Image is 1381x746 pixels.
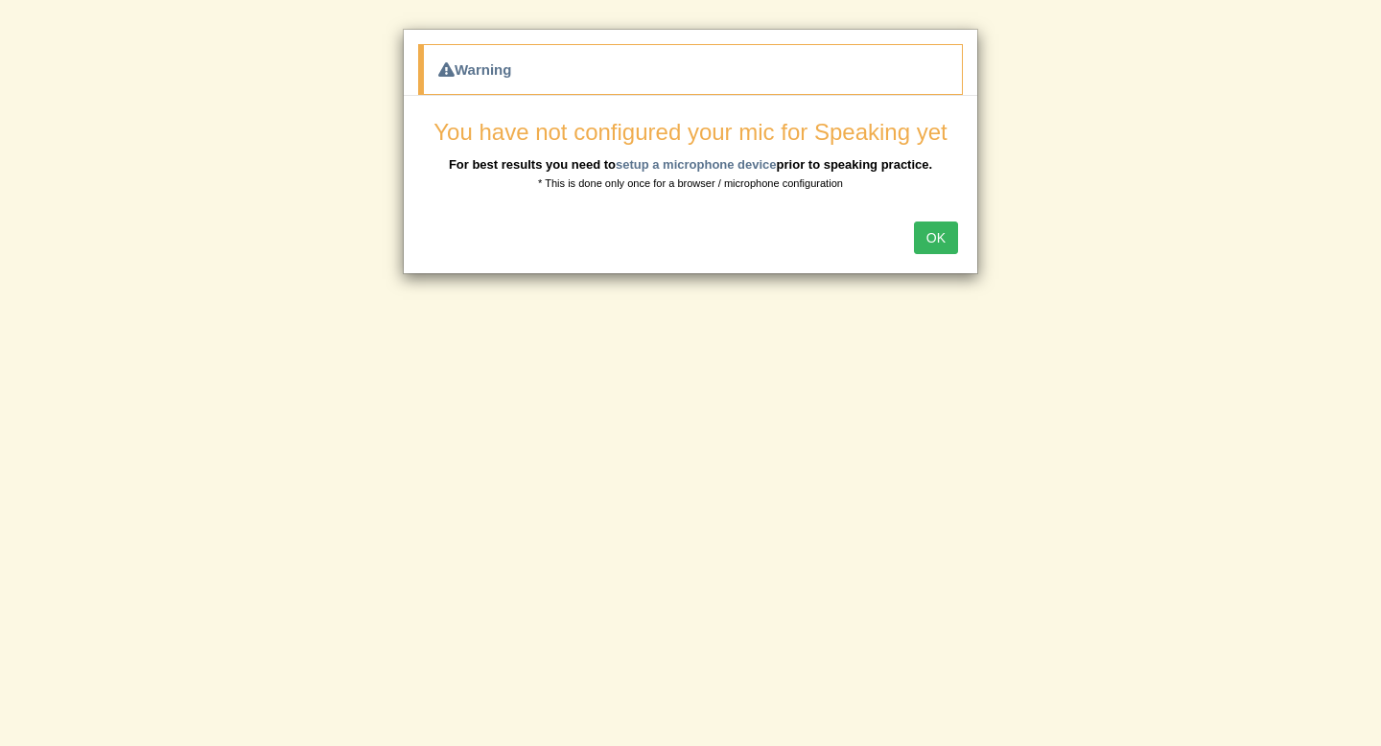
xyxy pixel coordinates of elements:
[449,157,932,172] b: For best results you need to prior to speaking practice.
[418,44,963,95] div: Warning
[914,221,958,254] button: OK
[538,177,843,189] small: * This is done only once for a browser / microphone configuration
[433,119,947,145] span: You have not configured your mic for Speaking yet
[616,157,777,172] a: setup a microphone device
